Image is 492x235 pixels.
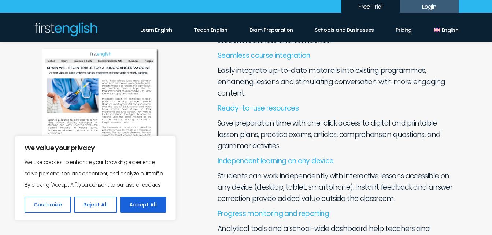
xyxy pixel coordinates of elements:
button: Accept All [120,197,166,213]
button: Customize [25,197,71,213]
li: Easily integrate up-to-date materials into existing programmes, enhancing lessons and stimulating... [218,65,454,99]
a: Exam Preparation [249,22,293,34]
p: We use cookies to enhance your browsing experience, serve personalized ads or content, and analyz... [25,157,166,191]
li: Students can work independently with interactive lessons accessible on any device (desktop, table... [218,170,454,204]
strong: Independent learning on any device [218,156,333,166]
p: We value your privacy [25,143,166,152]
strong: Ready-to-use resources [218,103,299,113]
strong: Progress monitoring and reporting [218,209,329,219]
a: Learn English [140,22,172,34]
span: English [442,27,459,33]
button: Reject All [74,197,117,213]
a: English [434,22,459,34]
strong: Seamless course integration [218,51,310,60]
li: Save preparation time with one-click access to digital and printable lesson plans, practice exams... [218,117,454,152]
a: Schools and Businesses [315,22,374,34]
a: Pricing [396,22,412,34]
a: Teach English [194,22,227,34]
